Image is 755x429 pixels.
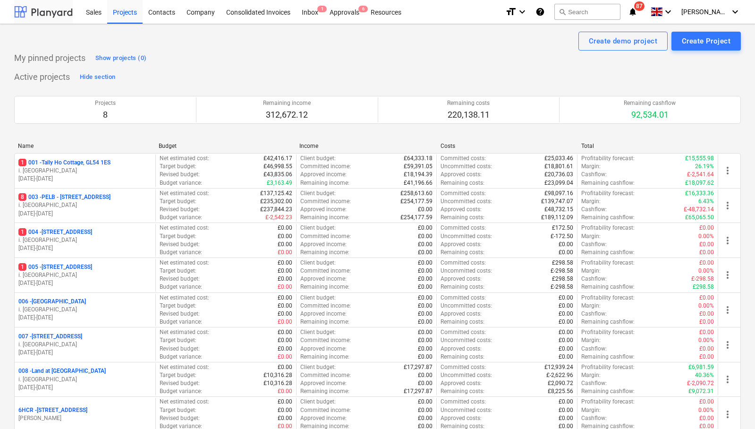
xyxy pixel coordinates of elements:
[300,224,336,232] p: Client budget :
[691,275,714,283] p: £-298.58
[18,298,86,306] p: 006 - [GEOGRAPHIC_DATA]
[581,259,635,267] p: Profitability forecast :
[18,367,106,375] p: 008 - Land at [GEOGRAPHIC_DATA]
[278,267,292,275] p: £0.00
[581,345,607,353] p: Cashflow :
[624,109,676,120] p: 92,534.01
[441,224,486,232] p: Committed costs :
[278,363,292,371] p: £0.00
[263,171,292,179] p: £43,835.06
[263,163,292,171] p: £46,998.55
[578,32,668,51] button: Create demo project
[418,345,433,353] p: £0.00
[581,283,635,291] p: Remaining cashflow :
[551,283,573,291] p: £-298.58
[160,294,209,302] p: Net estimated cost :
[581,224,635,232] p: Profitability forecast :
[300,318,349,326] p: Remaining income :
[698,336,714,344] p: 0.00%
[77,69,118,85] button: Hide section
[552,259,573,267] p: £298.58
[581,171,607,179] p: Cashflow :
[263,371,292,379] p: £10,316.28
[18,271,152,279] p: i. [GEOGRAPHIC_DATA]
[160,345,200,353] p: Revised budget :
[160,267,196,275] p: Target budget :
[160,283,202,291] p: Budget variance :
[581,179,635,187] p: Remaining cashflow :
[441,163,492,171] p: Uncommitted costs :
[160,275,200,283] p: Revised budget :
[699,224,714,232] p: £0.00
[722,409,733,420] span: more_vert
[418,283,433,291] p: £0.00
[418,328,433,336] p: £0.00
[300,249,349,257] p: Remaining income :
[559,353,573,361] p: £0.00
[722,339,733,351] span: more_vert
[581,310,607,318] p: Cashflow :
[722,235,733,246] span: more_vert
[18,244,152,252] p: [DATE] - [DATE]
[278,353,292,361] p: £0.00
[300,283,349,291] p: Remaining income :
[552,224,573,232] p: £172.50
[684,206,714,214] p: £-48,732.14
[300,363,336,371] p: Client budget :
[535,6,545,17] i: Knowledge base
[14,71,70,83] p: Active projects
[18,341,152,349] p: i. [GEOGRAPHIC_DATA]
[18,193,110,201] p: 003 - PELB - [STREET_ADDRESS]
[18,193,152,217] div: 8003 -PELB - [STREET_ADDRESS]i. [GEOGRAPHIC_DATA][DATE]-[DATE]
[541,197,573,206] p: £139,747.07
[544,154,573,163] p: £25,033.46
[18,376,152,384] p: i. [GEOGRAPHIC_DATA]
[685,154,714,163] p: £15,555.98
[300,294,336,302] p: Client budget :
[441,336,492,344] p: Uncommitted costs :
[581,328,635,336] p: Profitability forecast :
[581,240,607,249] p: Cashflow :
[685,179,714,187] p: £18,097.62
[278,224,292,232] p: £0.00
[300,163,351,171] p: Committed income :
[730,6,741,17] i: keyboard_arrow_down
[418,353,433,361] p: £0.00
[278,275,292,283] p: £0.00
[18,414,152,422] p: [PERSON_NAME]
[581,371,601,379] p: Margin :
[552,275,573,283] p: £298.58
[685,214,714,222] p: £65,065.50
[300,379,347,387] p: Approved income :
[93,51,149,66] button: Show projects (0)
[18,333,152,357] div: 007 -[STREET_ADDRESS]i. [GEOGRAPHIC_DATA][DATE]-[DATE]
[418,302,433,310] p: £0.00
[160,214,202,222] p: Budget variance :
[581,249,635,257] p: Remaining cashflow :
[441,353,484,361] p: Remaining costs :
[682,35,730,47] div: Create Project
[581,302,601,310] p: Margin :
[581,154,635,163] p: Profitability forecast :
[634,1,645,11] span: 87
[418,240,433,249] p: £0.00
[160,379,200,387] p: Revised budget :
[441,310,482,318] p: Approved costs :
[441,363,486,371] p: Committed costs :
[441,318,484,326] p: Remaining costs :
[722,304,733,316] span: more_vert
[160,371,196,379] p: Target budget :
[581,163,601,171] p: Margin :
[722,200,733,211] span: more_vert
[559,345,573,353] p: £0.00
[559,310,573,318] p: £0.00
[581,189,635,197] p: Profitability forecast :
[624,99,676,107] p: Remaining cashflow
[662,6,674,17] i: keyboard_arrow_down
[541,214,573,222] p: £189,112.09
[559,302,573,310] p: £0.00
[447,109,490,120] p: 220,138.11
[358,6,368,12] span: 6
[263,99,311,107] p: Remaining income
[18,263,152,287] div: 1005 -[STREET_ADDRESS]i. [GEOGRAPHIC_DATA][DATE]-[DATE]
